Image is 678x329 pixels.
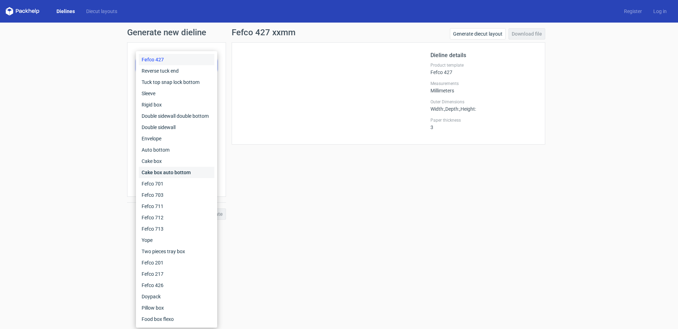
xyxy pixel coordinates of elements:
div: Fefco 427 [430,62,536,75]
label: Product template [430,62,536,68]
div: Millimeters [430,81,536,93]
div: Fefco 711 [139,201,214,212]
div: Fefco 713 [139,223,214,234]
div: Tuck top snap lock bottom [139,77,214,88]
div: Sleeve [139,88,214,99]
label: Measurements [430,81,536,86]
label: Outer Dimensions [430,99,536,105]
a: Generate diecut layout [450,28,506,39]
span: , Height : [459,106,476,112]
h1: Fefco 427 xxmm [232,28,296,37]
div: Fefco 703 [139,189,214,201]
div: Fefco 701 [139,178,214,189]
div: Fefco 201 [139,257,214,268]
div: Fefco 427 [139,54,214,65]
a: Diecut layouts [81,8,123,15]
span: Width : [430,106,444,112]
div: Cake box auto bottom [139,167,214,178]
div: Envelope [139,133,214,144]
a: Log in [648,8,672,15]
div: Fefco 217 [139,268,214,280]
div: Reverse tuck end [139,65,214,77]
div: Fefco 426 [139,280,214,291]
div: Food box flexo [139,313,214,325]
div: Cake box [139,156,214,167]
div: Auto bottom [139,144,214,156]
div: Double sidewall [139,122,214,133]
a: Dielines [51,8,81,15]
h1: Generate new dieline [127,28,551,37]
a: Register [618,8,648,15]
div: Double sidewall double bottom [139,110,214,122]
label: Paper thickness [430,117,536,123]
div: 3 [430,117,536,130]
div: Rigid box [139,99,214,110]
div: Fefco 712 [139,212,214,223]
div: Yope [139,234,214,246]
div: Doypack [139,291,214,302]
span: , Depth : [444,106,459,112]
h2: Dieline details [430,51,536,60]
div: Pillow box [139,302,214,313]
div: Two pieces tray box [139,246,214,257]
